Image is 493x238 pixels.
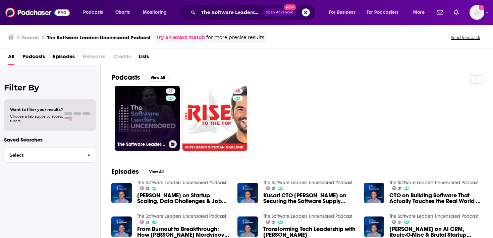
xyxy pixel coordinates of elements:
a: 21 [392,220,401,224]
a: Show notifications dropdown [434,7,446,18]
button: open menu [362,7,408,18]
span: Transforming Tech Leadership with [PERSON_NAME] [263,226,356,238]
button: Show profile menu [470,5,484,20]
a: 21 [266,186,275,190]
a: Kusari CTO Michael Lieberman on Securing the Software Supply Chain & Fighting AI Slop Squatting [263,193,356,204]
a: Try an exact match [156,34,205,41]
img: From Burnout to Breakthrough: How Lena Skilarova Mordvinova Reinvented Startup Leadership [111,216,132,237]
a: Charts [111,7,134,18]
span: 21 [146,221,149,224]
div: Search podcasts, credits, & more... [186,5,322,20]
span: 21 [168,88,173,95]
button: open menu [138,7,175,18]
svg: Add a profile image [479,5,484,10]
span: [PERSON_NAME] on Startup Scaling, Data Challenges & Job [PERSON_NAME] Lessons | Software Leaders ... [137,193,230,204]
span: 21 [398,187,401,190]
span: Credits [113,51,131,65]
span: More [413,8,425,17]
a: From Burnout to Breakthrough: How Lena Skilarova Mordvinova Reinvented Startup Leadership [137,226,230,238]
span: Want to filter your results? [10,107,63,112]
span: 21 [398,221,401,224]
h2: Episodes [111,167,139,176]
p: Saved Searches [4,136,96,143]
button: View All [146,74,170,82]
h2: Filter By [4,83,96,92]
a: Show notifications dropdown [451,7,461,18]
a: The Software Leaders Uncensored Podcast [137,180,226,186]
img: Rick Schott on AI CRM, Route-O-Mise & Brutal Startup Lessons for Tech Leaders [364,216,384,237]
a: 21 [140,220,149,224]
h3: The Software Leaders Uncensored Podcast [47,34,151,41]
a: 45 [182,86,248,151]
span: [PERSON_NAME] on AI CRM, Route-O-Mise & Brutal Startup Lessons for Tech Leaders [389,226,482,238]
a: The Software Leaders Uncensored Podcast [263,180,352,186]
h2: Podcasts [111,73,140,82]
img: Kusari CTO Michael Lieberman on Securing the Software Supply Chain & Fighting AI Slop Squatting [237,183,258,203]
span: Networks [83,51,105,65]
button: open menu [408,7,433,18]
a: The Software Leaders Uncensored Podcast [389,180,479,186]
a: The Software Leaders Uncensored Podcast [137,213,226,219]
a: Lists [139,51,149,65]
span: Charts [115,8,130,17]
span: 21 [272,187,275,190]
h3: Search [22,34,39,41]
img: Transforming Tech Leadership with John Mann [237,216,258,237]
a: Episodes [53,51,75,65]
img: User Profile [470,5,484,20]
a: Jason Tesser on Startup Scaling, Data Challenges & Job Hunt Lessons | Software Leaders Uncensored [137,193,230,204]
span: For Business [329,8,355,17]
button: Send feedback [449,35,482,40]
a: PodcastsView All [111,73,170,82]
a: The Software Leaders Uncensored Podcast [389,213,479,219]
span: For Podcasters [367,8,399,17]
span: Kusari CTO [PERSON_NAME] on Securing the Software Supply Chain & Fighting AI Slop Squatting [263,193,356,204]
span: for more precise results [206,34,264,41]
a: 21 [140,186,149,190]
a: Rick Schott on AI CRM, Route-O-Mise & Brutal Startup Lessons for Tech Leaders [389,226,482,238]
a: 45 [233,88,243,94]
button: open menu [324,7,364,18]
a: 21 [392,186,401,190]
img: Podchaser - Follow, Share and Rate Podcasts [5,6,70,19]
a: 21 [166,88,175,94]
img: Jason Tesser on Startup Scaling, Data Challenges & Job Hunt Lessons | Software Leaders Uncensored [111,183,132,203]
a: Podcasts [22,51,45,65]
span: From Burnout to Breakthrough: How [PERSON_NAME] Mordvinova Reinvented Startup Leadership [137,226,230,238]
button: Select [4,148,96,163]
span: Open Advanced [266,11,293,14]
h3: The Software Leaders Uncensored Podcast [117,142,166,147]
span: 21 [272,221,275,224]
a: All [8,51,14,65]
a: CTO on Building Software That Actually Touches the Real World | Kumar Srivastava [389,193,482,204]
a: 21The Software Leaders Uncensored Podcast [115,86,180,151]
a: The Software Leaders Uncensored Podcast [263,213,352,219]
button: View All [144,168,168,176]
span: 45 [235,88,240,95]
span: Logged in as danikarchmer [470,5,484,20]
span: New [284,4,296,10]
img: CTO on Building Software That Actually Touches the Real World | Kumar Srivastava [364,183,384,203]
span: Choose a tab above to access filters. [10,114,63,123]
input: Search podcasts, credits, & more... [198,7,263,18]
span: 21 [146,187,149,190]
a: Transforming Tech Leadership with John Mann [263,226,356,238]
button: open menu [78,7,112,18]
span: CTO on Building Software That Actually Touches the Real World | [PERSON_NAME] [389,193,482,204]
span: Select [4,153,82,157]
a: EpisodesView All [111,167,168,176]
button: Open AdvancedNew [263,8,296,16]
a: 21 [266,220,275,224]
span: Monitoring [143,8,167,17]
